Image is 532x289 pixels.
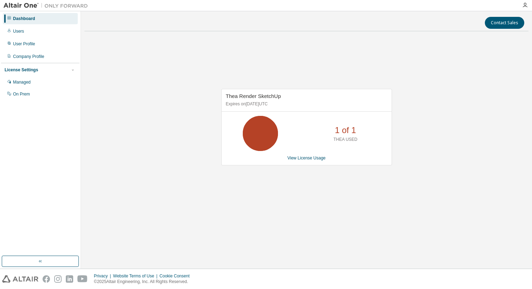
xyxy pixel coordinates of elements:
[13,91,30,97] div: On Prem
[13,54,44,59] div: Company Profile
[43,275,50,283] img: facebook.svg
[54,275,62,283] img: instagram.svg
[13,16,35,21] div: Dashboard
[485,17,524,29] button: Contact Sales
[77,275,88,283] img: youtube.svg
[94,279,194,285] p: © 2025 Altair Engineering, Inc. All Rights Reserved.
[4,2,91,9] img: Altair One
[226,101,386,107] p: Expires on [DATE] UTC
[94,273,113,279] div: Privacy
[287,156,326,160] a: View License Usage
[13,79,31,85] div: Managed
[66,275,73,283] img: linkedin.svg
[5,67,38,73] div: License Settings
[13,41,35,47] div: User Profile
[113,273,159,279] div: Website Terms of Use
[226,93,281,99] span: Thea Render SketchUp
[13,28,24,34] div: Users
[2,275,38,283] img: altair_logo.svg
[334,137,357,143] p: THEA USED
[159,273,194,279] div: Cookie Consent
[335,124,356,136] p: 1 of 1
